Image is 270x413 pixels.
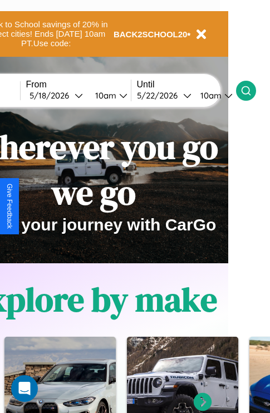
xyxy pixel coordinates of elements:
button: 5/18/2026 [26,90,86,101]
button: 10am [192,90,236,101]
div: Open Intercom Messenger [11,375,38,402]
b: BACK2SCHOOL20 [114,29,188,39]
div: 10am [195,90,224,101]
label: From [26,80,131,90]
div: 5 / 22 / 2026 [137,90,183,101]
div: Give Feedback [6,184,13,229]
button: 10am [86,90,131,101]
label: Until [137,80,236,90]
div: 10am [90,90,119,101]
div: 5 / 18 / 2026 [30,90,75,101]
